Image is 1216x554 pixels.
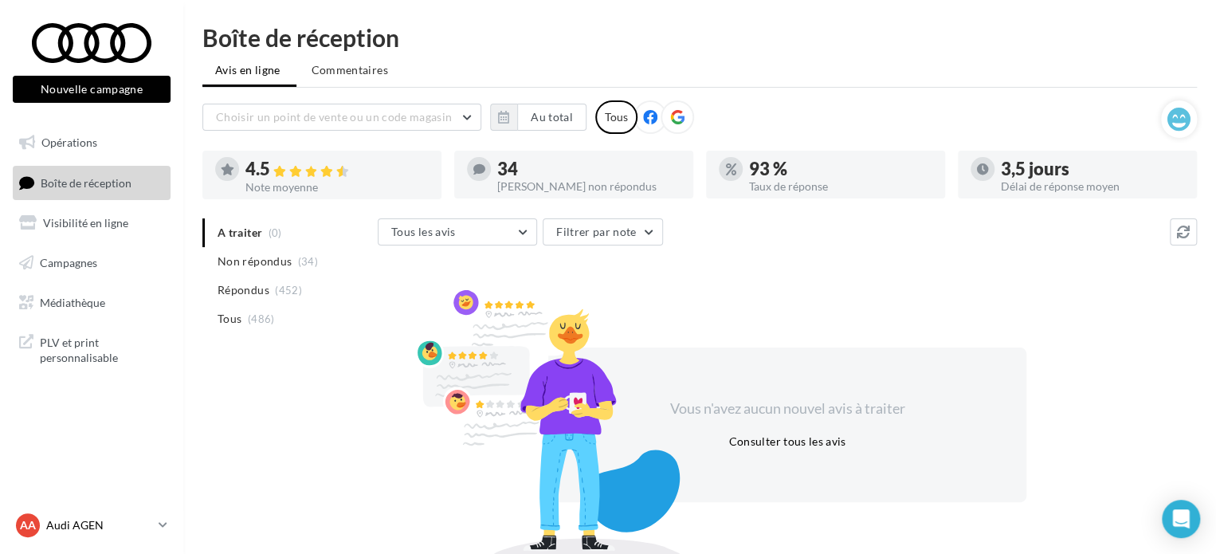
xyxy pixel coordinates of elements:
span: Choisir un point de vente ou un code magasin [216,110,452,124]
div: 93 % [749,160,932,178]
a: Médiathèque [10,286,174,320]
div: 4.5 [245,160,429,179]
a: Visibilité en ligne [10,206,174,240]
button: Consulter tous les avis [722,432,852,451]
div: Open Intercom Messenger [1162,500,1200,538]
div: Taux de réponse [749,181,932,192]
span: Boîte de réception [41,175,131,189]
button: Au total [490,104,586,131]
div: Tous [595,100,637,134]
a: PLV et print personnalisable [10,325,174,372]
span: Opérations [41,136,97,149]
div: Note moyenne [245,182,429,193]
a: Campagnes [10,246,174,280]
span: (452) [275,284,302,297]
span: Tous [218,311,241,327]
span: Commentaires [312,63,388,77]
span: Visibilité en ligne [43,216,128,230]
button: Filtrer par note [543,218,663,246]
span: (34) [298,255,318,268]
button: Tous les avis [378,218,537,246]
button: Choisir un point de vente ou un code magasin [202,104,481,131]
span: Médiathèque [40,295,105,308]
span: Non répondus [218,253,292,269]
div: Boîte de réception [202,26,1197,49]
button: Nouvelle campagne [13,76,171,103]
a: Opérations [10,126,174,159]
span: PLV et print personnalisable [40,332,164,366]
div: 3,5 jours [1001,160,1184,178]
span: AA [20,517,36,533]
a: AA Audi AGEN [13,510,171,540]
p: Audi AGEN [46,517,152,533]
a: Boîte de réception [10,166,174,200]
div: Délai de réponse moyen [1001,181,1184,192]
span: Tous les avis [391,225,456,238]
span: Campagnes [40,256,97,269]
div: 34 [497,160,681,178]
span: Répondus [218,282,269,298]
span: (486) [248,312,275,325]
button: Au total [517,104,586,131]
div: Vous n'avez aucun nouvel avis à traiter [650,399,924,419]
div: [PERSON_NAME] non répondus [497,181,681,192]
